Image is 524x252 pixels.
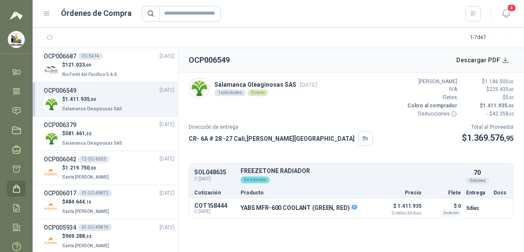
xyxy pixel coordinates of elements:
[462,102,514,110] p: $
[160,155,175,163] span: [DATE]
[462,131,514,145] p: $
[504,134,514,143] span: ,95
[427,201,461,211] p: $ 0
[78,224,112,231] div: 01-OC-49819
[44,86,175,113] a: OCP006549[DATE] Company Logo$1.411.935,00Salamanca Oleaginosas SAS
[379,211,422,216] span: Crédito 30 días
[44,188,76,198] h3: OCP006017
[44,120,76,130] h3: OCP006379
[65,199,91,205] span: 484.644
[90,97,96,102] span: ,00
[474,168,481,177] p: 70
[507,4,516,12] span: 4
[44,155,76,164] h3: OCP006042
[379,190,422,195] p: Precio
[65,233,91,239] span: 969.288
[62,164,111,172] p: $
[90,166,96,170] span: ,00
[62,198,111,206] p: $
[62,95,124,103] p: $
[65,131,91,137] span: 581.461
[61,7,132,19] h1: Órdenes de Compra
[441,209,461,216] div: Incluido
[62,106,122,111] span: Salamanca Oleaginosas SAS
[160,86,175,94] span: [DATE]
[62,232,111,240] p: $
[241,190,373,195] p: Producto
[44,62,59,77] img: Company Logo
[214,80,317,89] p: Salamanca Oleaginosas SAS
[466,190,488,195] p: Entrega
[300,82,317,88] span: [DATE]
[494,190,508,195] p: Docs
[189,54,230,66] h2: OCP006549
[194,176,235,182] span: C: [DATE]
[160,52,175,61] span: [DATE]
[44,199,59,214] img: Company Logo
[506,94,514,100] span: 0
[462,78,514,86] p: $
[470,31,514,45] div: 1 - 7 de 7
[247,89,268,96] div: Directo
[194,209,235,214] span: C: [DATE]
[62,61,120,69] p: $
[406,85,457,94] p: IVA
[44,52,76,61] h3: OCP006687
[452,52,514,69] button: Descargar PDF
[160,224,175,232] span: [DATE]
[62,130,124,138] p: $
[194,169,235,176] p: SOL048635
[485,79,514,85] span: 1.186.500
[189,123,373,131] p: Dirección de entrega
[466,177,489,184] div: Galones
[62,175,109,179] span: Santa [PERSON_NAME]
[62,141,122,146] span: Salamanca Oleaginosas SAS
[160,189,175,197] span: [DATE]
[44,223,76,232] h3: OCP005934
[65,165,96,171] span: 1.219.750
[44,223,175,250] a: OCP00593401-OC-49819[DATE] Company Logo$969.288,32Santa [PERSON_NAME]
[44,165,59,180] img: Company Logo
[62,209,109,214] span: Santa [PERSON_NAME]
[85,200,91,204] span: ,16
[483,103,514,109] span: 1.411.935
[462,110,514,118] p: - $
[44,52,175,79] a: OCP006687OC 5414[DATE] Company Logo$121.023,00Rio Fertil del Pacífico S.A.S.
[489,86,514,92] span: 225.435
[507,103,514,108] span: ,00
[194,202,235,209] p: COT158444
[406,94,457,102] p: Fletes
[214,89,246,96] div: 1 solicitudes
[8,31,24,48] img: Company Logo
[379,201,422,216] p: $ 1.411.935
[509,95,514,100] span: ,00
[44,86,76,95] h3: OCP006549
[509,79,514,84] span: ,00
[466,203,488,213] p: 5 días
[62,243,109,248] span: Santa [PERSON_NAME]
[44,234,59,249] img: Company Logo
[160,121,175,129] span: [DATE]
[406,110,457,118] p: Deducciones
[78,190,112,197] div: 01-OC-49872
[189,134,355,143] p: CR- 6A # 28 -27 Cali , [PERSON_NAME][GEOGRAPHIC_DATA]
[44,155,175,182] a: OCP00604212-OC-6553[DATE] Company Logo$1.219.750,00Santa [PERSON_NAME]
[65,62,91,68] span: 121.023
[189,78,209,98] img: Company Logo
[462,85,514,94] p: $
[509,87,514,92] span: ,00
[44,131,59,146] img: Company Logo
[62,72,118,77] span: Rio Fertil del Pacífico S.A.S.
[44,97,59,112] img: Company Logo
[241,204,357,212] p: YABS MFR-600 COOLANT (GREEN, RED)
[462,94,514,102] p: $
[194,190,235,195] p: Cotización
[509,112,514,116] span: ,05
[427,190,461,195] p: Flete
[492,111,514,117] span: 42.358
[78,53,102,60] div: OC 5414
[462,123,514,131] p: Total al Proveedor
[44,120,175,147] a: OCP006379[DATE] Company Logo$581.461,32Salamanca Oleaginosas SAS
[78,156,109,163] div: 12-OC-6553
[85,63,91,67] span: ,00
